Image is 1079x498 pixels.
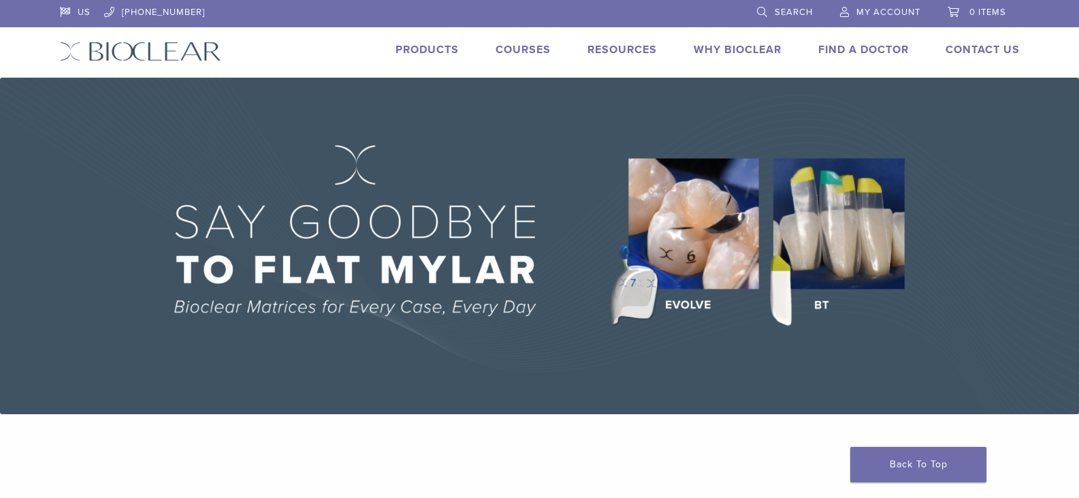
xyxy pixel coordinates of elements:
a: Resources [587,43,657,57]
span: My Account [856,7,920,18]
a: Back To Top [850,447,986,482]
a: Courses [496,43,551,57]
img: Bioclear [60,42,221,61]
a: Products [396,43,459,57]
a: Why Bioclear [694,43,782,57]
span: Search [775,7,813,18]
span: 0 items [969,7,1006,18]
a: Find A Doctor [818,43,909,57]
a: Contact Us [946,43,1020,57]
